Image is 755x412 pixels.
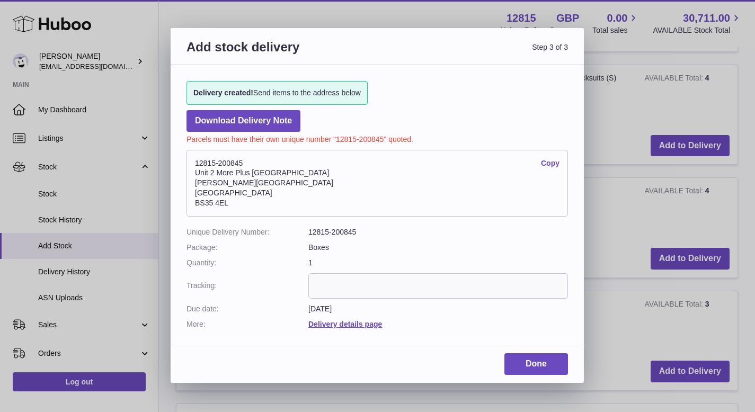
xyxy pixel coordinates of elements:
[186,258,308,268] dt: Quantity:
[308,243,568,253] dd: Boxes
[193,88,253,97] strong: Delivery created!
[308,227,568,237] dd: 12815-200845
[186,304,308,314] dt: Due date:
[308,258,568,268] dd: 1
[186,150,568,217] address: 12815-200845 Unit 2 More Plus [GEOGRAPHIC_DATA] [PERSON_NAME][GEOGRAPHIC_DATA] [GEOGRAPHIC_DATA] ...
[186,273,308,299] dt: Tracking:
[186,39,377,68] h3: Add stock delivery
[377,39,568,68] span: Step 3 of 3
[308,320,382,328] a: Delivery details page
[308,304,568,314] dd: [DATE]
[186,132,568,145] p: Parcels must have their own unique number "12815-200845" quoted.
[186,110,300,132] a: Download Delivery Note
[186,227,308,237] dt: Unique Delivery Number:
[186,319,308,329] dt: More:
[541,158,559,168] a: Copy
[193,88,361,98] span: Send items to the address below
[504,353,568,375] a: Done
[186,243,308,253] dt: Package:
